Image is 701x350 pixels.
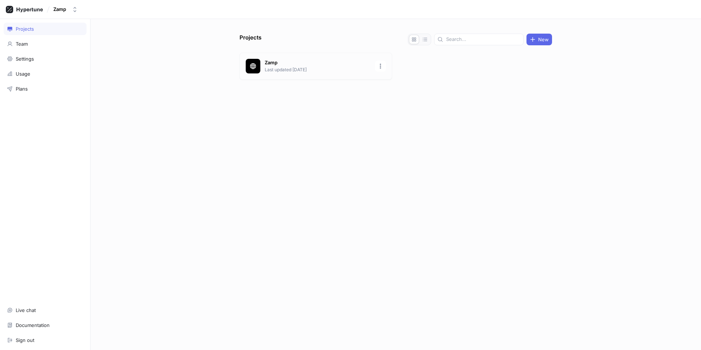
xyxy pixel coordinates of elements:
[4,319,87,331] a: Documentation
[16,26,34,32] div: Projects
[526,34,552,45] button: New
[4,38,87,50] a: Team
[4,23,87,35] a: Projects
[240,34,261,45] p: Projects
[446,36,520,43] input: Search...
[4,53,87,65] a: Settings
[4,68,87,80] a: Usage
[16,56,34,62] div: Settings
[53,6,66,12] div: Zamp
[4,83,87,95] a: Plans
[16,307,36,313] div: Live chat
[16,41,28,47] div: Team
[265,66,371,73] p: Last updated [DATE]
[16,322,50,328] div: Documentation
[265,59,371,66] p: Zamp
[50,3,81,15] button: Zamp
[16,86,28,92] div: Plans
[538,37,549,42] span: New
[16,337,34,343] div: Sign out
[16,71,30,77] div: Usage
